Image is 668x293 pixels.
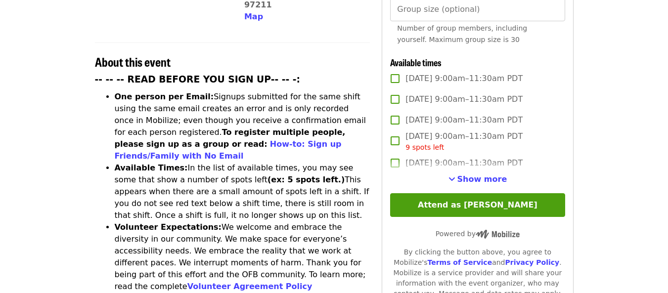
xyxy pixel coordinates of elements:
[436,230,520,238] span: Powered by
[405,93,523,105] span: [DATE] 9:00am–11:30am PDT
[427,258,492,266] a: Terms of Service
[115,92,214,101] strong: One person per Email:
[95,74,301,84] strong: -- -- -- READ BEFORE YOU SIGN UP-- -- -:
[397,24,527,43] span: Number of group members, including yourself. Maximum group size is 30
[405,157,523,169] span: [DATE] 9:00am–11:30am PDT
[457,174,507,184] span: Show more
[115,222,222,232] strong: Volunteer Expectations:
[115,139,342,161] a: How-to: Sign up Friends/Family with No Email
[115,162,370,221] li: In the list of available times, you may see some that show a number of spots left This appears wh...
[187,282,312,291] a: Volunteer Agreement Policy
[448,173,507,185] button: See more timeslots
[505,258,559,266] a: Privacy Policy
[115,91,370,162] li: Signups submitted for the same shift using the same email creates an error and is only recorded o...
[390,56,442,69] span: Available times
[115,221,370,293] li: We welcome and embrace the diversity in our community. We make space for everyone’s accessibility...
[405,114,523,126] span: [DATE] 9:00am–11:30am PDT
[405,143,444,151] span: 9 spots left
[390,193,565,217] button: Attend as [PERSON_NAME]
[115,127,346,149] strong: To register multiple people, please sign up as a group or read:
[244,11,263,23] button: Map
[95,53,171,70] span: About this event
[244,12,263,21] span: Map
[115,163,188,172] strong: Available Times:
[267,175,345,184] strong: (ex: 5 spots left.)
[405,73,523,84] span: [DATE] 9:00am–11:30am PDT
[405,130,523,153] span: [DATE] 9:00am–11:30am PDT
[476,230,520,239] img: Powered by Mobilize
